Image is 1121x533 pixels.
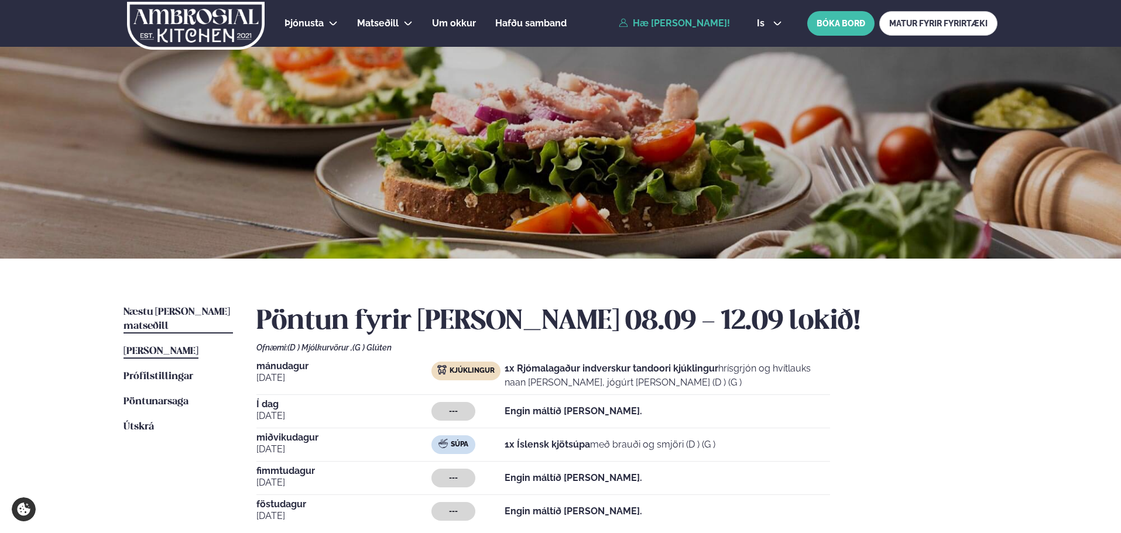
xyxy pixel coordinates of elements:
[449,407,458,416] span: ---
[256,433,431,442] span: miðvikudagur
[505,506,642,517] strong: Engin máltíð [PERSON_NAME].
[449,473,458,483] span: ---
[124,420,154,434] a: Útskrá
[256,500,431,509] span: föstudagur
[256,371,431,385] span: [DATE]
[12,497,36,521] a: Cookie settings
[505,362,830,390] p: hrísgrjón og hvítlauks naan [PERSON_NAME], jógúrt [PERSON_NAME] (D ) (G )
[495,18,567,29] span: Hafðu samband
[126,2,266,50] img: logo
[449,507,458,516] span: ---
[879,11,997,36] a: MATUR FYRIR FYRIRTÆKI
[432,18,476,29] span: Um okkur
[256,476,431,490] span: [DATE]
[256,442,431,456] span: [DATE]
[284,16,324,30] a: Þjónusta
[505,363,718,374] strong: 1x Rjómalagaður indverskur tandoori kjúklingur
[124,345,198,359] a: [PERSON_NAME]
[256,305,997,338] h2: Pöntun fyrir [PERSON_NAME] 08.09 - 12.09 lokið!
[124,305,233,333] a: Næstu [PERSON_NAME] matseðill
[287,343,352,352] span: (D ) Mjólkurvörur ,
[505,439,590,450] strong: 1x Íslensk kjötsúpa
[619,18,730,29] a: Hæ [PERSON_NAME]!
[438,439,448,448] img: soup.svg
[505,405,642,417] strong: Engin máltíð [PERSON_NAME].
[256,362,431,371] span: mánudagur
[505,472,642,483] strong: Engin máltíð [PERSON_NAME].
[124,307,230,331] span: Næstu [PERSON_NAME] matseðill
[432,16,476,30] a: Um okkur
[450,366,495,376] span: Kjúklingur
[505,438,715,452] p: með brauði og smjöri (D ) (G )
[124,395,188,409] a: Pöntunarsaga
[757,19,768,28] span: is
[284,18,324,29] span: Þjónusta
[437,365,447,374] img: chicken.svg
[256,466,431,476] span: fimmtudagur
[495,16,567,30] a: Hafðu samband
[256,343,997,352] div: Ofnæmi:
[124,346,198,356] span: [PERSON_NAME]
[357,18,399,29] span: Matseðill
[748,19,791,28] button: is
[357,16,399,30] a: Matseðill
[256,509,431,523] span: [DATE]
[807,11,875,36] button: BÓKA BORÐ
[124,422,154,432] span: Útskrá
[256,409,431,423] span: [DATE]
[451,440,468,449] span: Súpa
[124,397,188,407] span: Pöntunarsaga
[352,343,392,352] span: (G ) Glúten
[124,372,193,381] span: Prófílstillingar
[256,400,431,409] span: Í dag
[124,370,193,384] a: Prófílstillingar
